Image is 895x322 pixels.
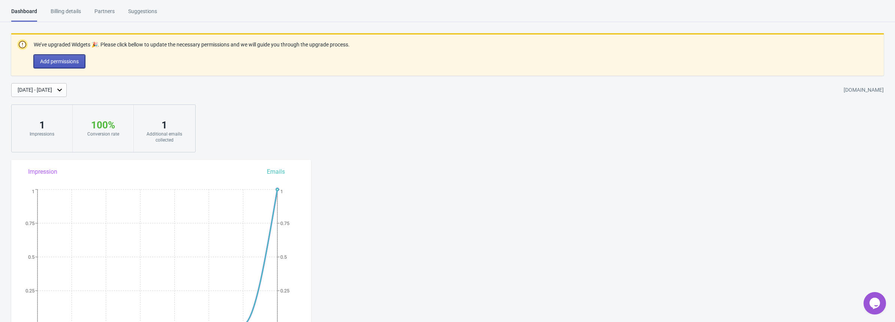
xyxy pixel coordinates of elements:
[141,119,187,131] div: 1
[864,292,888,315] iframe: chat widget
[32,189,34,194] tspan: 1
[28,254,34,260] tspan: 0.5
[18,86,52,94] div: [DATE] - [DATE]
[94,7,115,21] div: Partners
[280,288,289,294] tspan: 0.25
[80,131,126,137] div: Conversion rate
[844,83,884,97] div: [DOMAIN_NAME]
[34,41,350,49] p: We’ve upgraded Widgets 🎉. Please click bellow to update the necessary permissions and we will gui...
[280,189,283,194] tspan: 1
[34,55,85,68] button: Add permissions
[25,221,34,226] tspan: 0.75
[141,131,187,143] div: Additional emails collected
[128,7,157,21] div: Suggestions
[19,119,65,131] div: 1
[51,7,81,21] div: Billing details
[80,119,126,131] div: 100 %
[19,131,65,137] div: Impressions
[40,58,79,64] span: Add permissions
[25,288,34,294] tspan: 0.25
[280,254,287,260] tspan: 0.5
[280,221,289,226] tspan: 0.75
[11,7,37,22] div: Dashboard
